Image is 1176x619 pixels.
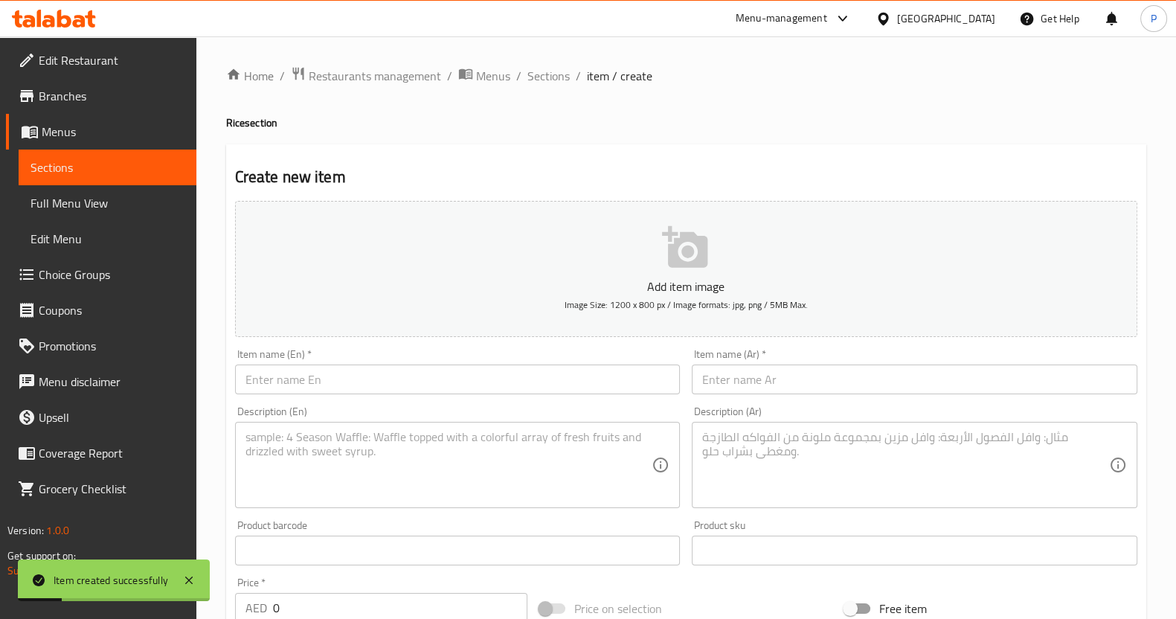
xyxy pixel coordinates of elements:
[39,301,184,319] span: Coupons
[291,66,441,86] a: Restaurants management
[6,328,196,364] a: Promotions
[235,365,681,394] input: Enter name En
[245,599,267,617] p: AED
[6,42,196,78] a: Edit Restaurant
[30,230,184,248] span: Edit Menu
[576,67,581,85] li: /
[6,292,196,328] a: Coupons
[39,408,184,426] span: Upsell
[39,51,184,69] span: Edit Restaurant
[226,67,274,85] a: Home
[6,400,196,435] a: Upsell
[692,365,1137,394] input: Enter name Ar
[258,278,1114,295] p: Add item image
[309,67,441,85] span: Restaurants management
[897,10,995,27] div: [GEOGRAPHIC_DATA]
[19,150,196,185] a: Sections
[30,194,184,212] span: Full Menu View
[226,66,1146,86] nav: breadcrumb
[46,521,69,540] span: 1.0.0
[7,546,76,565] span: Get support on:
[235,166,1137,188] h2: Create new item
[235,536,681,565] input: Please enter product barcode
[6,257,196,292] a: Choice Groups
[6,435,196,471] a: Coverage Report
[1151,10,1157,27] span: P
[736,10,827,28] div: Menu-management
[7,561,102,580] a: Support.OpsPlatform
[235,201,1137,337] button: Add item imageImage Size: 1200 x 800 px / Image formats: jpg, png / 5MB Max.
[30,158,184,176] span: Sections
[6,471,196,507] a: Grocery Checklist
[6,114,196,150] a: Menus
[574,600,662,618] span: Price on selection
[19,221,196,257] a: Edit Menu
[587,67,652,85] span: item / create
[447,67,452,85] li: /
[476,67,510,85] span: Menus
[879,600,927,618] span: Free item
[42,123,184,141] span: Menus
[39,87,184,105] span: Branches
[6,78,196,114] a: Branches
[516,67,521,85] li: /
[458,66,510,86] a: Menus
[692,536,1137,565] input: Please enter product sku
[39,444,184,462] span: Coverage Report
[39,373,184,391] span: Menu disclaimer
[565,296,808,313] span: Image Size: 1200 x 800 px / Image formats: jpg, png / 5MB Max.
[39,480,184,498] span: Grocery Checklist
[226,115,1146,130] h4: Rice section
[39,266,184,283] span: Choice Groups
[19,185,196,221] a: Full Menu View
[527,67,570,85] a: Sections
[7,521,44,540] span: Version:
[6,364,196,400] a: Menu disclaimer
[54,572,168,588] div: Item created successfully
[39,337,184,355] span: Promotions
[280,67,285,85] li: /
